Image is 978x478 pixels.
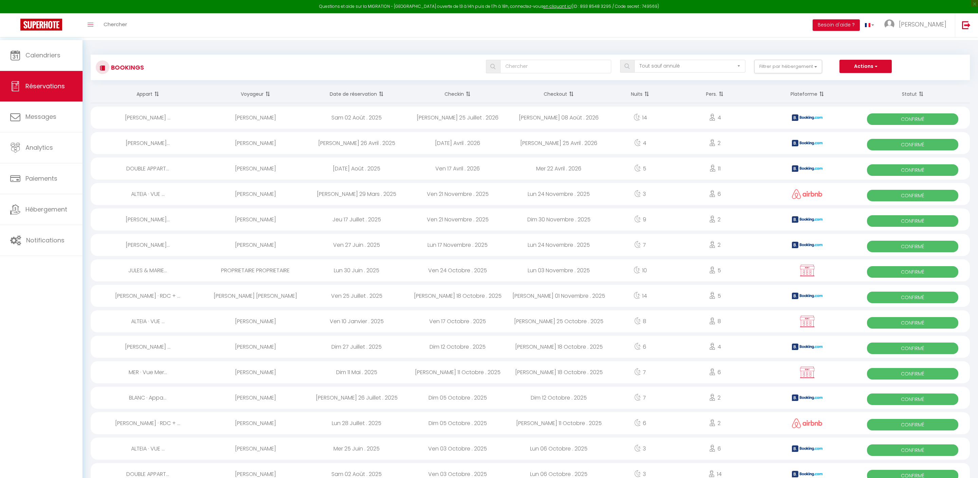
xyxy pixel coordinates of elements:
th: Sort by rentals [91,85,205,103]
span: Paiements [25,174,57,183]
span: Réservations [25,82,65,90]
button: Filtrer par hébergement [754,60,822,73]
th: Sort by checkin [407,85,508,103]
span: Hébergement [25,205,67,214]
span: [PERSON_NAME] [899,20,946,29]
th: Sort by nights [610,85,671,103]
th: Sort by guest [205,85,306,103]
span: Messages [25,112,56,121]
span: Analytics [25,143,53,152]
img: logout [962,21,971,29]
span: Chercher [104,21,127,28]
span: Notifications [26,236,65,244]
h3: Bookings [109,60,144,75]
th: Sort by status [855,85,970,103]
th: Sort by people [671,85,759,103]
input: Chercher [500,60,611,73]
th: Sort by checkout [508,85,610,103]
button: Actions [839,60,892,73]
a: ... [PERSON_NAME] [879,13,955,37]
img: Super Booking [20,19,62,31]
th: Sort by booking date [306,85,407,103]
a: Chercher [98,13,132,37]
img: ... [884,19,894,30]
a: en cliquant ici [543,3,572,9]
th: Sort by channel [759,85,856,103]
span: Calendriers [25,51,60,59]
button: Besoin d'aide ? [813,19,860,31]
